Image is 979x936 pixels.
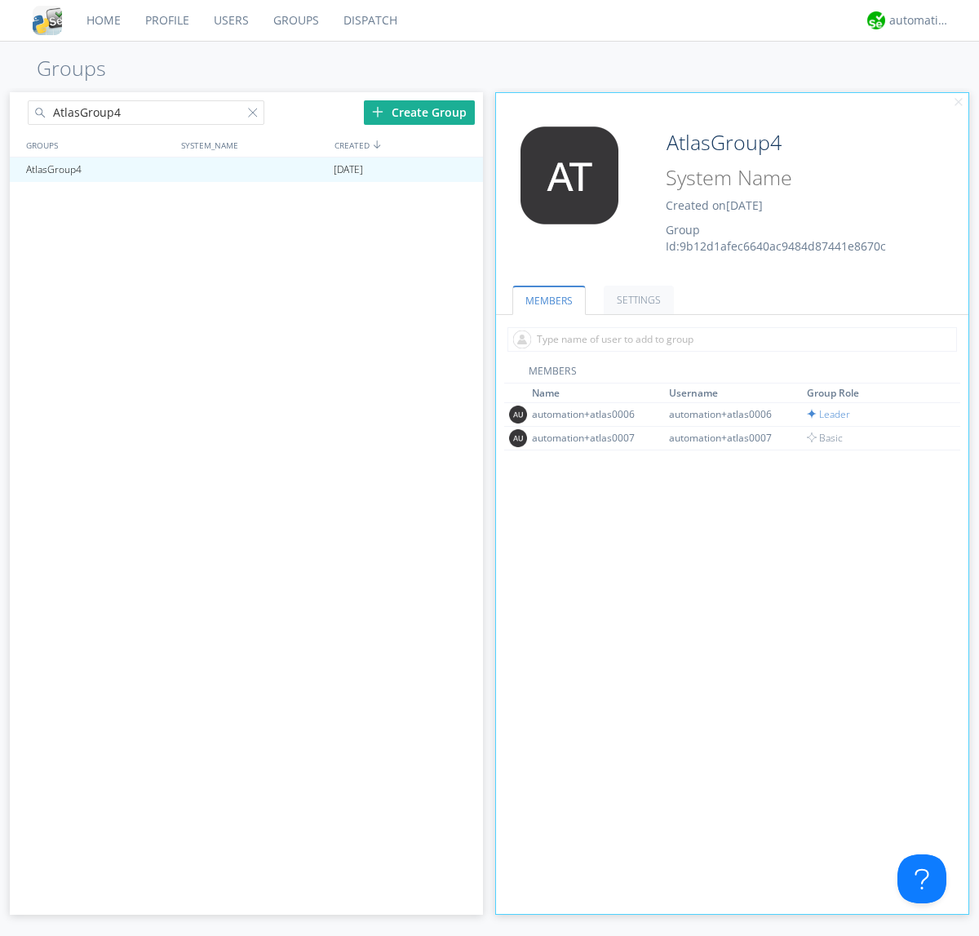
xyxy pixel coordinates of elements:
[953,97,964,109] img: cancel.svg
[532,431,654,445] div: automation+atlas0007
[509,429,527,447] img: 373638.png
[604,286,674,314] a: SETTINGS
[660,162,924,193] input: System Name
[889,12,950,29] div: automation+atlas
[667,384,804,403] th: Toggle SortBy
[867,11,885,29] img: d2d01cd9b4174d08988066c6d424eccd
[507,327,957,352] input: Type name of user to add to group
[372,106,383,118] img: plus.svg
[807,407,850,421] span: Leader
[22,157,175,182] div: AtlasGroup4
[33,6,62,35] img: cddb5a64eb264b2086981ab96f4c1ba7
[532,407,654,421] div: automation+atlas0006
[807,431,843,445] span: Basic
[330,133,485,157] div: CREATED
[10,157,483,182] a: AtlasGroup4[DATE]
[512,286,586,315] a: MEMBERS
[660,126,924,159] input: Group Name
[897,854,946,903] iframe: Toggle Customer Support
[726,197,763,213] span: [DATE]
[669,407,791,421] div: automation+atlas0006
[666,197,763,213] span: Created on
[334,157,363,182] span: [DATE]
[666,222,886,254] span: Group Id: 9b12d1afec6640ac9484d87441e8670c
[529,384,667,403] th: Toggle SortBy
[669,431,791,445] div: automation+atlas0007
[364,100,475,125] div: Create Group
[804,384,942,403] th: Toggle SortBy
[28,100,264,125] input: Search groups
[22,133,173,157] div: GROUPS
[509,406,527,424] img: 373638.png
[177,133,330,157] div: SYSTEM_NAME
[504,364,961,384] div: MEMBERS
[508,126,631,224] img: 373638.png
